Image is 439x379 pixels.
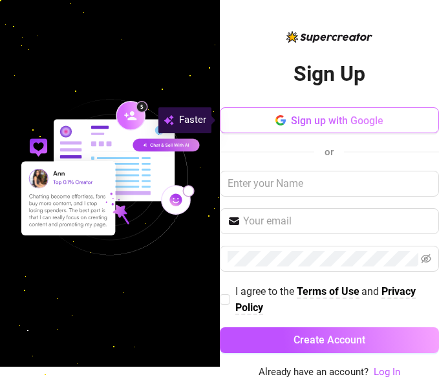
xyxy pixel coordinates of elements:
[235,285,297,298] span: I agree to the
[294,334,365,346] span: Create Account
[421,254,431,264] span: eye-invisible
[325,146,334,158] span: or
[243,213,432,229] input: Your email
[361,285,381,298] span: and
[297,285,359,299] a: Terms of Use
[286,31,372,43] img: logo-BBDzfeDw.svg
[374,366,400,378] a: Log In
[179,113,206,128] span: Faster
[297,285,359,298] strong: Terms of Use
[235,285,416,314] strong: Privacy Policy
[291,114,383,127] span: Sign up with Google
[294,61,365,87] h2: Sign Up
[235,285,416,315] a: Privacy Policy
[164,113,174,128] img: svg%3e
